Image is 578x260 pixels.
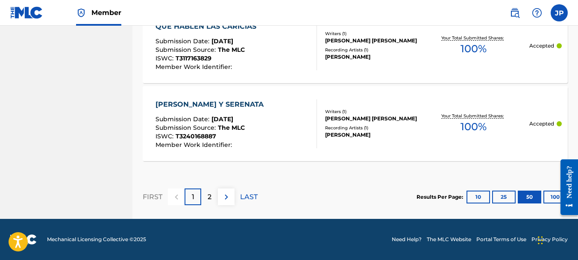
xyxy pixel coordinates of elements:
span: [DATE] [211,37,233,45]
div: Writers ( 1 ) [325,30,418,37]
div: [PERSON_NAME] [PERSON_NAME] [325,115,418,123]
div: [PERSON_NAME] [325,53,418,61]
p: Accepted [529,42,554,50]
a: Need Help? [392,236,422,243]
p: 2 [208,192,211,202]
img: MLC Logo [10,6,43,19]
a: Public Search [506,4,523,21]
div: Recording Artists ( 1 ) [325,125,418,131]
span: Submission Source : [156,124,218,131]
img: help [532,8,542,18]
div: User Menu [551,4,568,21]
p: Your Total Submitted Shares: [441,35,506,41]
a: [PERSON_NAME] Y SERENATASubmission Date:[DATE]Submission Source:The MLCISWC:T3240168887Member Wor... [143,86,568,161]
iframe: Resource Center [554,152,578,221]
div: [PERSON_NAME] [325,131,418,139]
div: Help [528,4,546,21]
span: Member Work Identifier : [156,141,234,149]
button: 10 [467,191,490,203]
span: ISWC : [156,54,176,62]
iframe: Chat Widget [535,219,578,260]
button: 50 [518,191,541,203]
span: T3117163829 [176,54,211,62]
a: Portal Terms of Use [476,236,526,243]
p: FIRST [143,192,162,202]
span: Mechanical Licensing Collective © 2025 [47,236,146,243]
span: ISWC : [156,132,176,140]
span: Submission Date : [156,37,211,45]
p: Accepted [529,120,554,128]
button: 25 [492,191,516,203]
img: search [510,8,520,18]
div: [PERSON_NAME] [PERSON_NAME] [325,37,418,45]
div: Drag [538,227,543,253]
div: [PERSON_NAME] Y SERENATA [156,99,268,110]
div: QUE HABLEN LAS CARICIAS [156,21,261,32]
p: Results Per Page: [417,193,465,201]
span: The MLC [218,46,245,54]
div: Writers ( 1 ) [325,108,418,115]
div: Recording Artists ( 1 ) [325,47,418,53]
p: Your Total Submitted Shares: [441,113,506,119]
button: 100 [543,191,567,203]
span: Member Work Identifier : [156,63,234,71]
p: 1 [192,192,194,202]
span: 100 % [461,41,487,57]
img: right [221,192,232,202]
span: The MLC [218,124,245,131]
span: Submission Source : [156,46,218,54]
p: LAST [240,192,258,202]
span: [DATE] [211,115,233,123]
span: Member [91,8,121,18]
span: T3240168887 [176,132,216,140]
img: Top Rightsholder [76,8,86,18]
a: Privacy Policy [531,236,568,243]
img: logo [10,234,37,245]
span: 100 % [461,119,487,134]
span: Submission Date : [156,115,211,123]
a: QUE HABLEN LAS CARICIASSubmission Date:[DATE]Submission Source:The MLCISWC:T3117163829Member Work... [143,8,568,83]
a: The MLC Website [427,236,471,243]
